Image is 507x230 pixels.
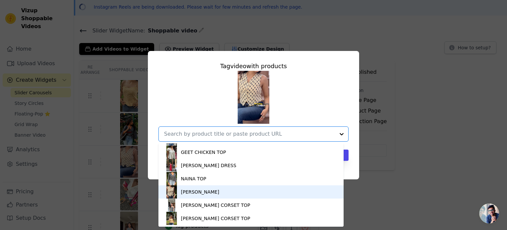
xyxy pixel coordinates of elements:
[479,204,499,223] div: Open chat
[158,62,349,71] div: Tag video with products
[181,202,250,208] div: [PERSON_NAME] CORSET TOP
[181,189,219,195] div: [PERSON_NAME]
[165,212,178,225] img: product thumbnail
[165,199,178,212] img: product thumbnail
[181,162,236,169] div: [PERSON_NAME] DRESS
[238,71,269,124] img: reel-preview-xzyiqu-bz.myshopify.com-3690245976644359782_72280552682.jpeg
[164,130,335,138] input: Search by product title or paste product URL
[181,175,206,182] div: NAINA TOP
[181,149,226,156] div: GEET CHICKEN TOP
[165,172,178,185] img: product thumbnail
[181,215,250,222] div: [PERSON_NAME] CORSET TOP
[165,146,178,159] img: product thumbnail
[165,185,178,199] img: product thumbnail
[165,159,178,172] img: product thumbnail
